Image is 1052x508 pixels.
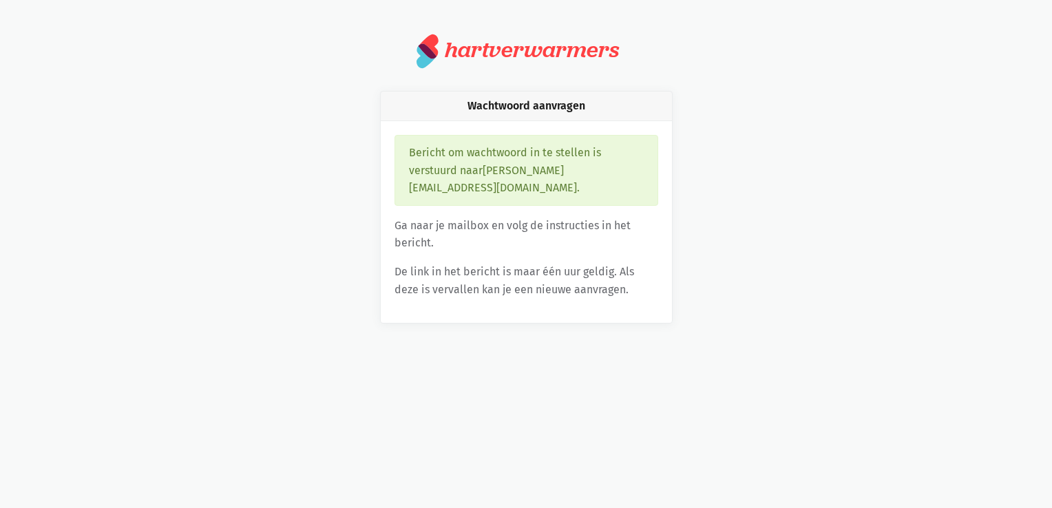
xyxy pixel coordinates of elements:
[394,217,658,252] p: Ga naar je mailbox en volg de instructies in het bericht.
[445,37,619,63] div: hartverwarmers
[417,33,635,69] a: hartverwarmers
[394,263,658,298] p: De link in het bericht is maar één uur geldig. Als deze is vervallen kan je een nieuwe aanvragen.
[394,135,658,206] div: Bericht om wachtwoord in te stellen is verstuurd naar [PERSON_NAME][EMAIL_ADDRESS][DOMAIN_NAME] .
[381,92,672,121] div: Wachtwoord aanvragen
[417,33,439,69] img: logo.svg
